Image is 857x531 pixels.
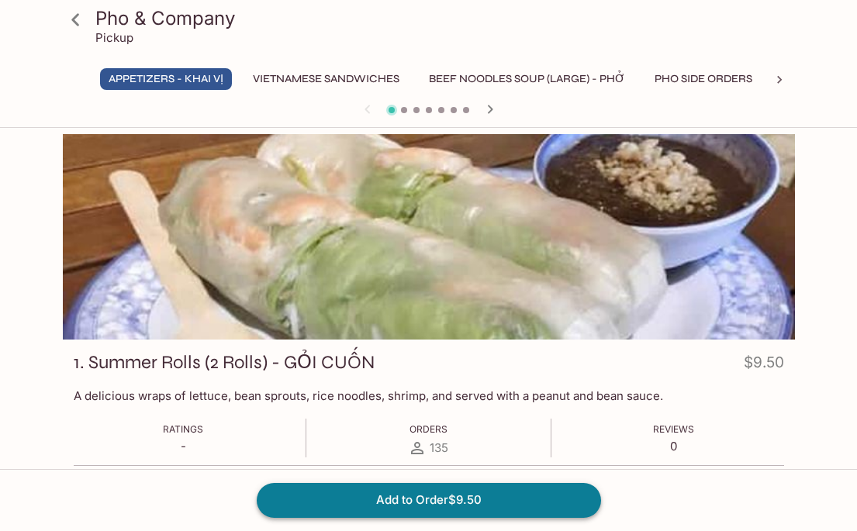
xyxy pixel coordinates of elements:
div: 1. Summer Rolls (2 Rolls) - GỎI CUỐN [63,134,795,340]
span: Ratings [163,423,203,435]
p: A delicious wraps of lettuce, bean sprouts, rice noodles, shrimp, and served with a peanut and be... [74,388,784,403]
button: Appetizers - KHAI VỊ [100,68,232,90]
h4: $9.50 [744,350,784,381]
button: VIETNAMESE SANDWICHES [244,68,408,90]
button: PHO SIDE ORDERS [646,68,761,90]
span: Reviews [653,423,694,435]
h3: 1. Summer Rolls (2 Rolls) - GỎI CUỐN [74,350,375,374]
h3: Pho & Company [95,6,789,30]
button: Add to Order$9.50 [257,483,601,517]
p: 0 [653,439,694,453]
p: Pickup [95,30,133,45]
span: 135 [430,440,448,455]
p: - [163,439,203,453]
span: Orders [409,423,448,435]
button: BEEF NOODLES SOUP (LARGE) - PHỞ [420,68,634,90]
